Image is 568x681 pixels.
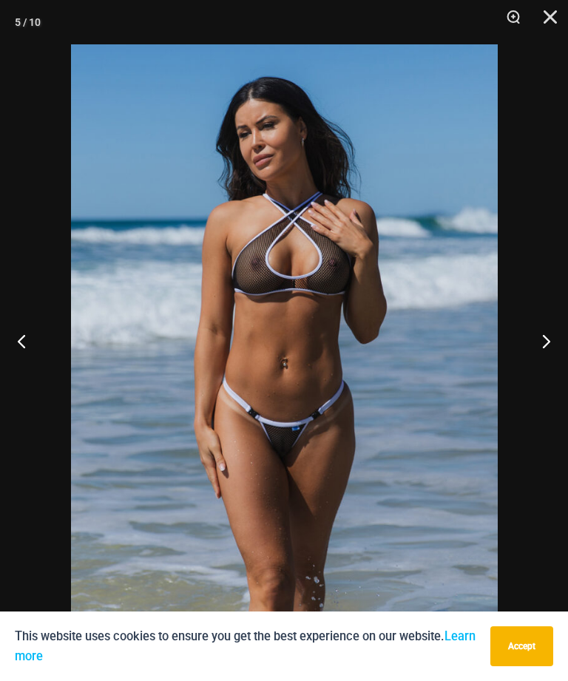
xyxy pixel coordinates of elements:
button: Next [513,304,568,378]
div: 5 / 10 [15,11,41,33]
button: Accept [490,626,553,666]
p: This website uses cookies to ensure you get the best experience on our website. [15,626,479,666]
a: Learn more [15,629,476,663]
